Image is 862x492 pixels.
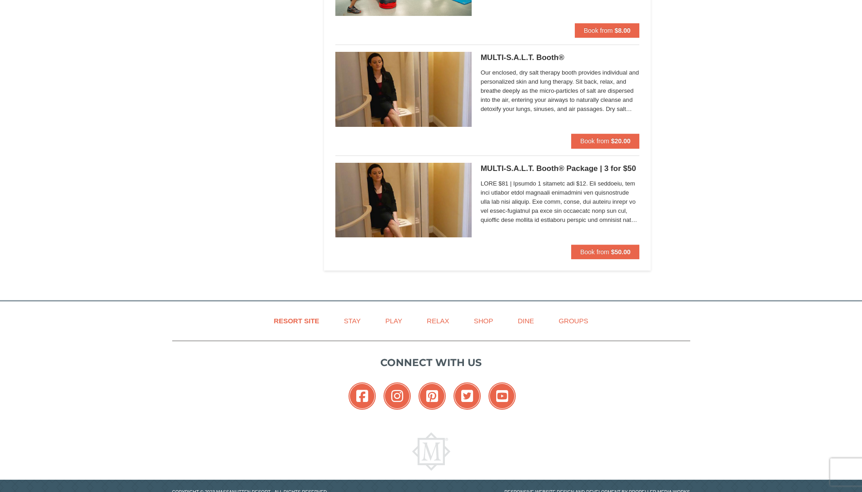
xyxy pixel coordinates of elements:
a: Resort Site [263,311,331,331]
span: Book from [580,137,609,145]
a: Play [374,311,414,331]
button: Book from $50.00 [571,245,640,259]
a: Shop [463,311,505,331]
h5: MULTI-S.A.L.T. Booth® [481,53,640,62]
button: Book from $20.00 [571,134,640,148]
span: Book from [584,27,613,34]
strong: $20.00 [611,137,631,145]
span: Book from [580,248,609,256]
a: Relax [415,311,460,331]
strong: $8.00 [614,27,630,34]
strong: $50.00 [611,248,631,256]
img: 6619873-585-86820cc0.jpg [335,163,472,237]
p: Connect with us [172,355,690,370]
img: Massanutten Resort Logo [412,432,450,471]
h5: MULTI-S.A.L.T. Booth® Package | 3 for $50 [481,164,640,173]
a: Stay [333,311,372,331]
button: Book from $8.00 [575,23,640,38]
img: 6619873-480-72cc3260.jpg [335,52,472,126]
a: Dine [506,311,545,331]
a: Groups [547,311,599,331]
span: Our enclosed, dry salt therapy booth provides individual and personalized skin and lung therapy. ... [481,68,640,114]
span: LORE $81 | Ipsumdo 1 sitametc adi $12. Eli seddoeiu, tem inci utlabor etdol magnaali enimadmini v... [481,179,640,225]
